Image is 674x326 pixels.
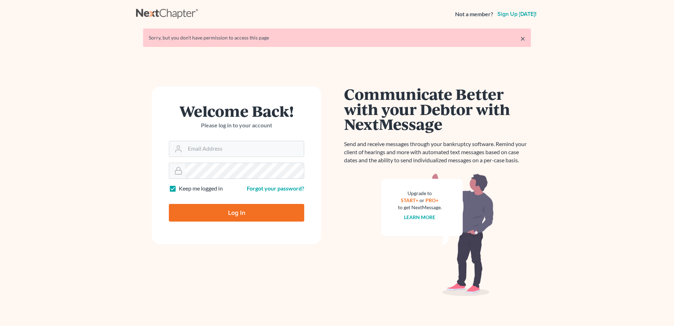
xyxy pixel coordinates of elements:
[344,140,531,164] p: Send and receive messages through your bankruptcy software. Remind your client of hearings and mo...
[455,10,493,18] strong: Not a member?
[398,190,442,197] div: Upgrade to
[179,185,223,193] label: Keep me logged in
[169,103,304,119] h1: Welcome Back!
[420,197,425,203] span: or
[404,214,436,220] a: Learn more
[247,185,304,192] a: Forgot your password?
[401,197,419,203] a: START+
[426,197,439,203] a: PRO+
[149,34,525,41] div: Sorry, but you don't have permission to access this page
[398,204,442,211] div: to get NextMessage.
[520,34,525,43] a: ×
[169,204,304,222] input: Log In
[496,11,538,17] a: Sign up [DATE]!
[185,141,304,157] input: Email Address
[169,121,304,129] p: Please log in to your account
[344,86,531,132] h1: Communicate Better with your Debtor with NextMessage
[381,173,494,296] img: nextmessage_bg-59042aed3d76b12b5cd301f8e5b87938c9018125f34e5fa2b7a6b67550977c72.svg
